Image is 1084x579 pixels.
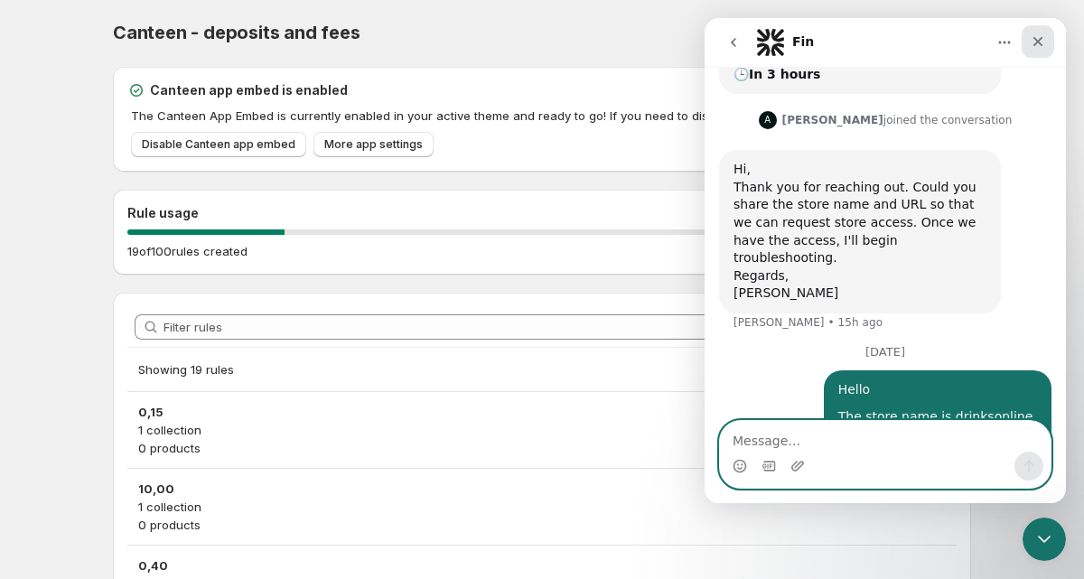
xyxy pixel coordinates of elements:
[313,132,434,157] a: More app settings
[1023,518,1066,561] iframe: Intercom live chat
[113,22,360,43] span: Canteen - deposits and fees
[150,81,348,99] h2: Canteen app embed is enabled
[138,403,946,421] h3: 0,15
[138,439,946,457] p: 0 products
[127,204,957,222] h2: Rule usage
[138,480,946,498] h3: 10,00
[138,556,946,574] h3: 0,40
[131,107,957,125] p: The Canteen App Embed is currently enabled in your active theme and ready to go! If you need to d...
[705,18,1066,503] iframe: Intercom live chat
[131,132,306,157] a: Disable Canteen app embed
[138,421,946,439] p: 1 collection
[164,314,949,340] input: Filter rules
[138,498,946,516] p: 1 collection
[138,362,234,377] span: Showing 19 rules
[127,242,248,260] p: 19 of 100 rules created
[138,516,946,534] p: 0 products
[324,137,423,152] span: More app settings
[142,137,295,152] span: Disable Canteen app embed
